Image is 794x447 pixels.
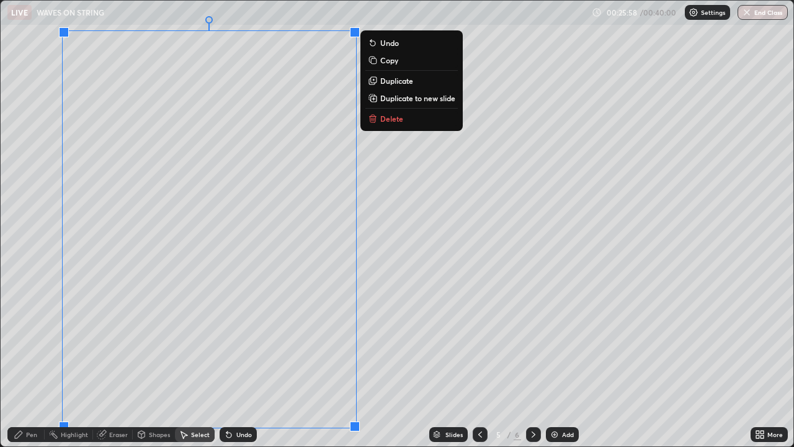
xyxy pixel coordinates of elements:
div: Eraser [109,431,128,438]
p: Undo [380,38,399,48]
img: class-settings-icons [689,7,698,17]
button: Copy [365,53,458,68]
div: 5 [493,431,505,438]
button: End Class [738,5,788,20]
div: Select [191,431,210,438]
p: WAVES ON STRING [37,7,104,17]
button: Duplicate to new slide [365,91,458,106]
p: Settings [701,9,725,16]
div: 6 [514,429,521,440]
p: Delete [380,114,403,124]
div: Slides [445,431,463,438]
button: Duplicate [365,73,458,88]
p: Duplicate [380,76,413,86]
button: Delete [365,111,458,126]
div: Undo [236,431,252,438]
p: Copy [380,55,398,65]
div: Highlight [61,431,88,438]
div: Add [562,431,574,438]
p: Duplicate to new slide [380,93,455,103]
button: Undo [365,35,458,50]
div: Shapes [149,431,170,438]
img: add-slide-button [550,430,560,440]
div: Pen [26,431,37,438]
div: More [767,431,783,438]
div: / [507,431,511,438]
img: end-class-cross [742,7,752,17]
p: LIVE [11,7,28,17]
